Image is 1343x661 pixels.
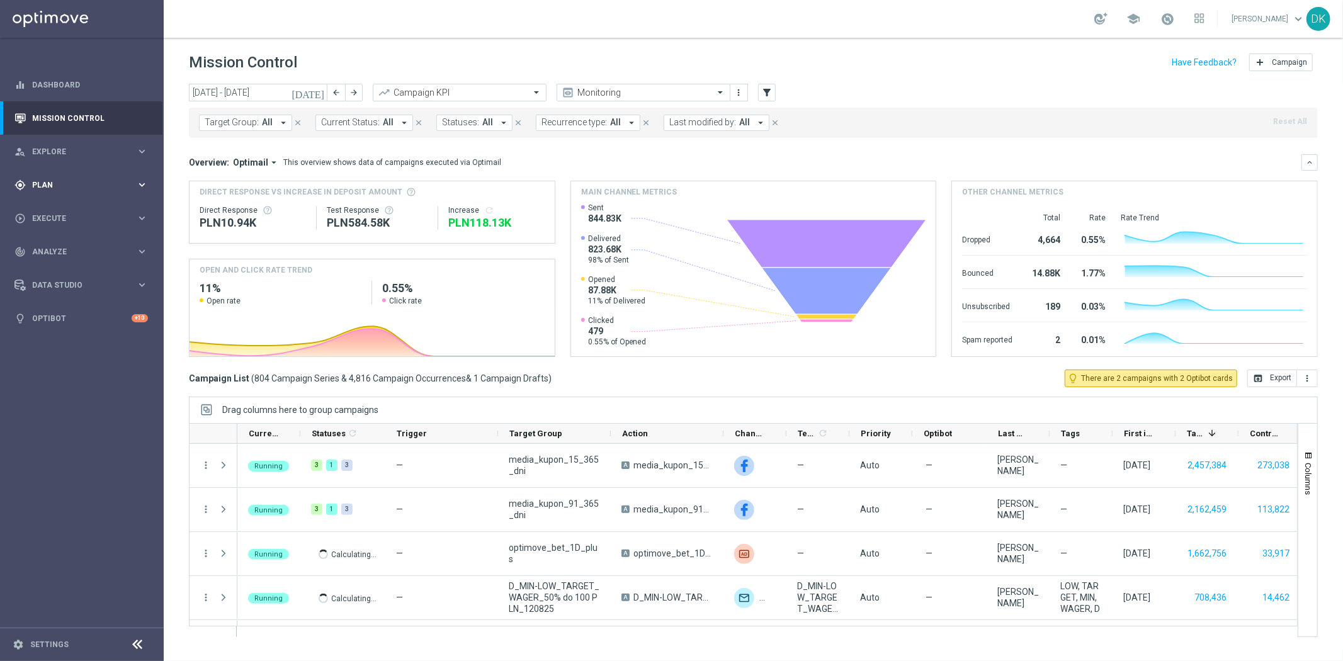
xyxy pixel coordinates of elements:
button: 2,457,384 [1186,458,1228,473]
i: gps_fixed [14,179,26,191]
span: Campaign [1272,58,1307,67]
div: Press SPACE to select this row. [190,532,237,576]
button: more_vert [200,548,212,559]
span: 87.88K [588,285,646,296]
span: A [621,506,630,513]
span: Calculate column [816,426,828,440]
colored-tag: Running [248,504,289,516]
div: 0.55% [1075,229,1106,249]
i: more_vert [200,504,212,515]
div: Criteo [734,544,754,564]
div: 1 [326,460,337,471]
span: All [482,117,493,128]
button: 33,917 [1261,546,1291,562]
span: Calculate column [346,426,358,440]
i: track_changes [14,246,26,257]
span: Sent [588,203,621,213]
span: Last Modified By [998,429,1028,438]
button: equalizer Dashboard [14,80,149,90]
i: arrow_drop_down [626,117,637,128]
button: more_vert [200,592,212,603]
div: 3 [341,504,353,515]
i: settings [13,639,24,650]
div: Optibot [14,302,148,335]
span: Plan [32,181,136,189]
div: 11 Aug 2025, Monday [1123,548,1150,559]
span: — [797,504,804,515]
span: school [1126,12,1140,26]
img: Private message [759,588,779,608]
p: Calculating... [331,592,377,604]
div: Data Studio [14,280,136,291]
i: arrow_drop_down [278,117,289,128]
button: play_circle_outline Execute keyboard_arrow_right [14,213,149,223]
span: Direct Response VS Increase In Deposit Amount [200,186,402,198]
span: Analyze [32,248,136,256]
div: PLN10,940 [200,215,306,230]
div: 1 [326,504,337,515]
div: 0.03% [1075,295,1106,315]
button: 2,162,459 [1186,502,1228,517]
i: open_in_browser [1253,373,1263,383]
i: play_circle_outline [14,213,26,224]
span: keyboard_arrow_down [1291,12,1305,26]
div: gps_fixed Plan keyboard_arrow_right [14,180,149,190]
span: media_kupon_91_365_dni [633,504,713,515]
h2: 0.55% [382,281,544,296]
span: Auto [860,504,880,514]
div: Mission Control [14,113,149,123]
i: trending_up [378,86,390,99]
button: Current Status: All arrow_drop_down [315,115,413,131]
button: lightbulb Optibot +10 [14,314,149,324]
img: Facebook Custom Audience [734,456,754,476]
span: Statuses [312,429,346,438]
i: equalizer [14,79,26,91]
div: Press SPACE to select this row. [237,576,1301,620]
button: 708,436 [1193,590,1228,606]
colored-tag: Running [248,460,289,472]
div: Spam reported [962,329,1012,349]
span: media_kupon_15_365_dni [509,454,600,477]
span: — [1060,548,1067,559]
button: 1,662,756 [1186,546,1228,562]
h3: Overview: [189,157,229,168]
a: Settings [30,641,69,648]
h4: Other channel metrics [962,186,1063,198]
div: This overview shows data of campaigns executed via Optimail [283,157,501,168]
i: arrow_drop_down [399,117,410,128]
span: — [396,592,403,602]
button: Statuses: All arrow_drop_down [436,115,513,131]
a: Dashboard [32,68,148,101]
span: Auto [860,460,880,470]
div: 11 Aug 2025, Monday [1123,504,1150,515]
span: Delivered [588,234,629,244]
i: filter_alt [761,87,773,98]
div: Dashboard [14,68,148,101]
img: Facebook Custom Audience [734,500,754,520]
input: Select date range [189,84,327,101]
button: more_vert [200,460,212,471]
button: 273,038 [1256,458,1291,473]
button: more_vert [1297,370,1318,387]
div: 189 [1028,295,1060,315]
span: — [396,504,403,514]
span: — [1060,460,1067,471]
span: 844.83K [588,213,621,224]
i: more_vert [1302,373,1312,383]
button: lightbulb_outline There are 2 campaigns with 2 Optibot cards [1065,370,1237,387]
button: close [413,116,424,130]
span: Optibot [924,429,952,438]
span: Trigger [397,429,427,438]
i: close [514,118,523,127]
span: optimove_bet_1D_plus [509,542,600,565]
div: 12 Aug 2025, Tuesday [1123,592,1150,603]
span: & [466,373,472,383]
div: 14.88K [1028,262,1060,282]
div: Press SPACE to select this row. [237,532,1301,576]
span: — [926,504,932,515]
i: add [1255,57,1265,67]
i: arrow_drop_down [268,157,280,168]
